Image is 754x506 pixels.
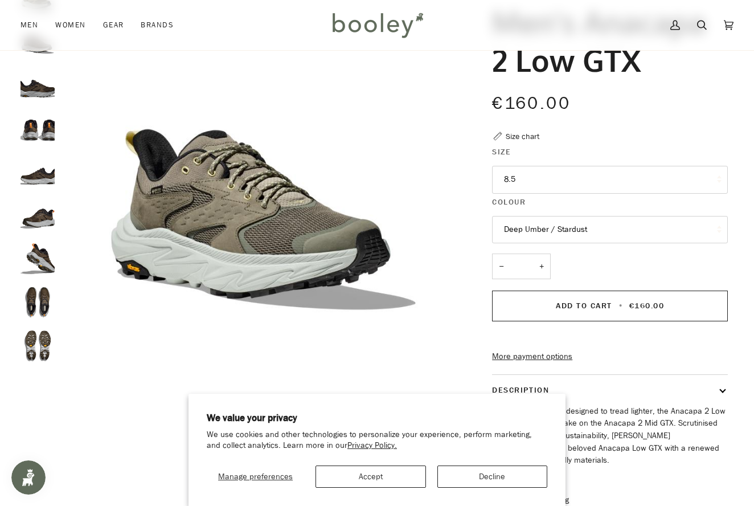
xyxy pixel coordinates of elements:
[506,130,539,142] div: Size chart
[556,300,612,311] span: Add to Cart
[21,329,55,363] img: Hoka Men's Anacapa 2 Low GTX Deep Umber / Stardust - Booley Galway
[492,216,728,244] button: Deep Umber / Stardust
[492,291,728,321] button: Add to Cart • €160.00
[437,466,547,488] button: Decline
[616,300,626,311] span: •
[492,477,728,494] h2: Features:
[21,285,55,319] img: Hoka Men's Anacapa 2 Low GTX Deep Umber / Stardust - Booley Galway
[492,405,728,467] p: A versatile day hiker designed to tread lighter, the Anacapa 2 Low GTX is a low-profile take on t...
[207,412,547,425] h2: We value your privacy
[492,254,510,279] button: −
[492,350,728,363] a: More payment options
[492,196,526,208] span: Colour
[21,19,38,31] span: Men
[21,198,55,232] img: Hoka Men's Anacapa 2 Low GTX Deep Umber / Stardust - Booley Galway
[492,375,728,405] button: Description
[492,146,511,158] span: Size
[207,430,547,451] p: We use cookies and other technologies to personalize your experience, perform marketing, and coll...
[218,471,293,482] span: Manage preferences
[532,254,551,279] button: +
[492,166,728,194] button: 8.5
[11,460,46,495] iframe: Button to open loyalty program pop-up
[21,111,55,145] img: Hoka Men's Anacapa 2 Low GTX Deep Umber / Stardust - Booley Galway
[55,19,85,31] span: Women
[492,254,551,279] input: Quantity
[207,466,304,488] button: Manage preferences
[327,9,427,42] img: Booley
[103,19,124,31] span: Gear
[21,67,55,101] img: Hoka Men's Anacapa 2 Low GTX Deep Umber / Stardust - Booley Galway
[21,242,55,276] img: Hoka Men's Anacapa 2 Low GTX Deep Umber / Stardust - Booley Galway
[21,154,55,188] img: Hoka Men's Anacapa 2 Low GTX Deep Umber / Stardust - Booley Galway
[347,440,397,451] a: Privacy Policy.
[141,19,174,31] span: Brands
[492,92,571,115] span: €160.00
[315,466,425,488] button: Accept
[629,300,665,311] span: €160.00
